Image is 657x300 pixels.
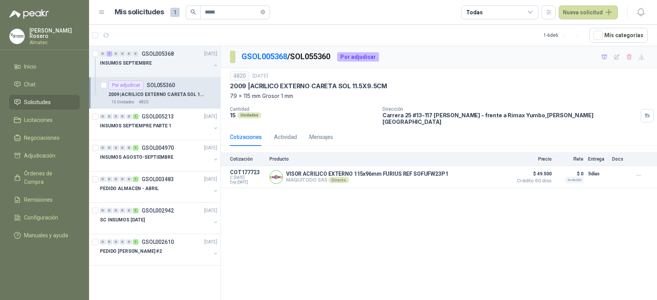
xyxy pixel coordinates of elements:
[24,116,53,124] span: Licitaciones
[9,192,80,207] a: Remisiones
[588,169,607,178] p: 5 días
[120,114,125,119] div: 0
[24,169,72,186] span: Órdenes de Compra
[9,130,80,145] a: Negociaciones
[113,145,119,151] div: 0
[242,52,287,61] a: GSOL005368
[261,9,265,16] span: close-circle
[286,171,448,177] p: VISOR ACRILICO EXTERNO 115x96mm FURIUS REF SOFUFW23P1
[142,239,174,245] p: GSOL002610
[383,106,638,112] p: Dirección
[24,231,68,240] span: Manuales y ayuda
[513,178,552,183] span: Crédito 60 días
[9,210,80,225] a: Configuración
[230,82,387,90] p: 2009 | ACRILICO EXTERNO CARETA SOL 11.5X9.5CM
[24,98,51,106] span: Solicitudes
[29,40,80,45] p: Almatec
[100,237,219,262] a: 0 0 0 0 0 1 GSOL002610[DATE] PEDIDO [PERSON_NAME] #2
[133,114,139,119] div: 1
[100,239,106,245] div: 0
[230,133,262,141] div: Cotizaciones
[106,239,112,245] div: 0
[142,51,174,57] p: GSOL005368
[142,145,174,151] p: GSOL004970
[544,29,583,41] div: 1 - 6 de 6
[142,114,174,119] p: GSOL005213
[126,208,132,213] div: 0
[337,52,379,62] div: Por adjudicar
[24,195,53,204] span: Remisiones
[142,177,174,182] p: GSOL003483
[106,177,112,182] div: 0
[24,62,36,71] span: Inicio
[120,177,125,182] div: 0
[106,208,112,213] div: 0
[113,51,119,57] div: 0
[612,156,628,162] p: Docs
[9,228,80,243] a: Manuales y ayuda
[309,133,333,141] div: Mensajes
[24,80,36,89] span: Chat
[126,239,132,245] div: 0
[133,145,139,151] div: 1
[100,51,106,57] div: 0
[559,5,618,19] button: Nueva solicitud
[230,106,376,112] p: Cantidad
[100,175,219,199] a: 0 0 0 0 0 1 GSOL003483[DATE] PEDIDO ALMACEN - ABRIL
[24,151,55,160] span: Adjudicación
[190,9,196,15] span: search
[133,208,139,213] div: 1
[230,156,265,162] p: Cotización
[170,8,180,17] span: 1
[106,114,112,119] div: 0
[113,239,119,245] div: 0
[100,248,162,255] p: PEDIDO [PERSON_NAME] #2
[106,145,112,151] div: 0
[100,143,219,168] a: 0 0 0 0 0 1 GSOL004970[DATE] INSUMOS AGOSTO-SEPTIEMBRE
[10,29,24,44] img: Company Logo
[139,99,148,105] p: 4820
[100,216,145,224] p: SC INSUMOS [DATE]
[120,239,125,245] div: 0
[126,114,132,119] div: 0
[120,51,125,57] div: 0
[9,113,80,127] a: Licitaciones
[126,51,132,57] div: 0
[100,112,219,137] a: 0 0 0 0 0 1 GSOL005213[DATE] INSUMOS SEPTIEMPRE PARTE 1
[100,49,219,74] a: 0 1 0 0 0 0 GSOL005368[DATE] INSUMOS SEPTIEMBRE
[115,7,164,18] h1: Mis solicitudes
[274,133,297,141] div: Actividad
[108,91,205,98] p: 2009 | ACRILICO EXTERNO CARETA SOL 11.5X9.5CM
[113,114,119,119] div: 0
[100,154,173,161] p: INSUMOS AGOSTO-SEPTIEMBRE
[113,208,119,213] div: 0
[230,180,265,185] span: Exp: [DATE]
[9,59,80,74] a: Inicio
[133,239,139,245] div: 1
[204,113,217,120] p: [DATE]
[204,144,217,152] p: [DATE]
[126,177,132,182] div: 0
[588,156,607,162] p: Entrega
[100,177,106,182] div: 0
[100,122,172,130] p: INSUMOS SEPTIEMPRE PARTE 1
[108,81,144,90] div: Por adjudicar
[9,9,49,19] img: Logo peakr
[269,156,508,162] p: Producto
[383,112,638,125] p: Carrera 25 #13-117 [PERSON_NAME] - frente a Rimax Yumbo , [PERSON_NAME][GEOGRAPHIC_DATA]
[108,99,137,105] div: 15 Unidades
[133,51,139,57] div: 0
[230,169,265,175] p: COT177723
[252,72,268,80] p: [DATE]
[513,156,552,162] p: Precio
[230,175,265,180] span: C: [DATE]
[270,171,283,183] img: Company Logo
[100,145,106,151] div: 0
[286,177,448,183] p: MAQUITODO SAS
[100,114,106,119] div: 0
[9,77,80,92] a: Chat
[24,134,60,142] span: Negociaciones
[147,82,175,88] p: SOL055360
[100,206,219,231] a: 0 0 0 0 0 1 GSOL002942[DATE] SC INSUMOS [DATE]
[589,28,648,43] button: Mís categorías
